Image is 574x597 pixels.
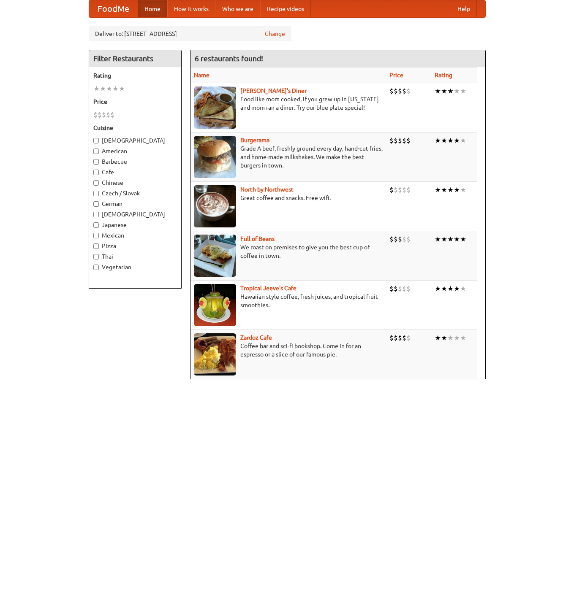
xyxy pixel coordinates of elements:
[435,333,441,343] li: ★
[435,72,452,78] a: Rating
[93,159,99,165] input: Barbecue
[93,222,99,228] input: Japanese
[454,136,460,145] li: ★
[194,72,209,78] a: Name
[194,243,383,260] p: We roast on premises to give you the best cup of coffee in town.
[194,136,236,178] img: burgerama.jpg
[240,285,297,292] a: Tropical Jeeve's Cafe
[110,110,114,119] li: $
[194,144,383,170] p: Grade A beef, freshly ground every day, hand-cut fries, and home-made milkshakes. We make the bes...
[389,72,403,78] a: Price
[106,84,112,93] li: ★
[447,136,454,145] li: ★
[93,71,177,80] h5: Rating
[394,86,398,96] li: $
[402,333,406,343] li: $
[441,235,447,244] li: ★
[441,333,447,343] li: ★
[93,189,177,197] label: Czech / Slovak
[194,333,236,375] img: zardoz.jpg
[240,87,307,94] a: [PERSON_NAME]'s Diner
[460,333,466,343] li: ★
[402,136,406,145] li: $
[106,110,110,119] li: $
[398,136,402,145] li: $
[93,157,177,166] label: Barbecue
[441,136,447,145] li: ★
[398,235,402,244] li: $
[435,284,441,293] li: ★
[194,86,236,129] img: sallys.jpg
[93,110,98,119] li: $
[394,333,398,343] li: $
[389,136,394,145] li: $
[194,235,236,277] img: beans.jpg
[93,221,177,229] label: Japanese
[441,86,447,96] li: ★
[435,185,441,194] li: ★
[402,235,406,244] li: $
[89,0,138,17] a: FoodMe
[460,284,466,293] li: ★
[93,147,177,155] label: American
[394,185,398,194] li: $
[406,235,411,244] li: $
[447,333,454,343] li: ★
[265,30,285,38] a: Change
[93,168,177,176] label: Cafe
[460,185,466,194] li: ★
[240,137,269,143] a: Burgerama
[402,86,406,96] li: $
[398,86,402,96] li: $
[93,210,177,219] label: [DEMOGRAPHIC_DATA]
[100,84,106,93] li: ★
[394,284,398,293] li: $
[93,252,177,261] label: Thai
[389,185,394,194] li: $
[194,284,236,326] img: jeeves.jpg
[93,201,99,207] input: German
[454,333,460,343] li: ★
[240,186,294,193] a: North by Northwest
[93,200,177,208] label: German
[240,334,272,341] a: Zardoz Cafe
[394,136,398,145] li: $
[112,84,119,93] li: ★
[93,242,177,250] label: Pizza
[215,0,260,17] a: Who we are
[389,235,394,244] li: $
[447,86,454,96] li: ★
[98,110,102,119] li: $
[240,235,275,242] b: Full of Beans
[93,170,99,175] input: Cafe
[93,265,99,270] input: Vegetarian
[194,342,383,359] p: Coffee bar and sci-fi bookshop. Come in for an espresso or a slice of our famous pie.
[93,84,100,93] li: ★
[406,284,411,293] li: $
[93,178,177,187] label: Chinese
[93,233,99,238] input: Mexican
[454,185,460,194] li: ★
[454,284,460,293] li: ★
[89,26,291,41] div: Deliver to: [STREET_ADDRESS]
[195,54,263,62] ng-pluralize: 6 restaurants found!
[402,284,406,293] li: $
[389,284,394,293] li: $
[454,235,460,244] li: ★
[398,284,402,293] li: $
[93,138,99,143] input: [DEMOGRAPHIC_DATA]
[447,284,454,293] li: ★
[402,185,406,194] li: $
[435,86,441,96] li: ★
[406,333,411,343] li: $
[93,136,177,145] label: [DEMOGRAPHIC_DATA]
[460,235,466,244] li: ★
[93,243,99,249] input: Pizza
[102,110,106,119] li: $
[138,0,167,17] a: Home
